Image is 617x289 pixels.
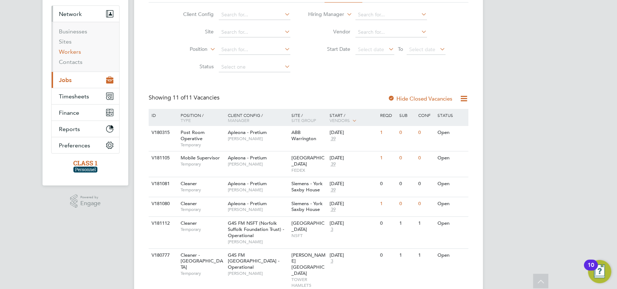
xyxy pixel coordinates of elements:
[228,252,279,270] span: G4S FM [GEOGRAPHIC_DATA] - Operational
[378,249,397,262] div: 0
[52,105,119,121] button: Finance
[181,200,197,207] span: Cleaner
[329,252,376,259] div: [DATE]
[59,48,81,55] a: Workers
[308,28,350,35] label: Vendor
[398,217,416,230] div: 1
[329,220,376,227] div: [DATE]
[59,77,72,84] span: Jobs
[378,177,397,191] div: 0
[59,142,90,149] span: Preferences
[181,207,224,212] span: Temporary
[329,181,376,187] div: [DATE]
[80,194,101,200] span: Powered by
[172,63,214,70] label: Status
[588,265,594,274] div: 10
[291,220,324,232] span: [GEOGRAPHIC_DATA]
[219,62,290,72] input: Select one
[291,117,316,123] span: Site Group
[416,177,435,191] div: 0
[436,217,467,230] div: Open
[327,109,378,127] div: Start /
[398,197,416,211] div: 0
[52,88,119,104] button: Timesheets
[52,6,119,22] button: Network
[181,142,224,148] span: Temporary
[409,46,435,53] span: Select date
[378,109,397,121] div: Reqd
[416,249,435,262] div: 1
[436,109,467,121] div: Status
[226,109,290,126] div: Client Config /
[329,201,376,207] div: [DATE]
[181,270,224,276] span: Temporary
[219,10,290,20] input: Search for...
[73,161,98,172] img: class1personnel-logo-retina.png
[291,167,326,173] span: FEDEX
[59,58,82,65] a: Contacts
[173,94,219,101] span: 11 Vacancies
[291,129,316,142] span: ABB Warrington
[398,249,416,262] div: 1
[219,45,290,55] input: Search for...
[228,129,267,135] span: Apleona - Pretium
[228,200,267,207] span: Apleona - Pretium
[358,46,384,53] span: Select date
[398,126,416,139] div: 0
[181,161,224,167] span: Temporary
[291,233,326,239] span: NSFT
[416,151,435,165] div: 0
[416,109,435,121] div: Conf
[308,46,350,52] label: Start Date
[181,187,224,193] span: Temporary
[228,180,267,187] span: Apleona - Pretium
[52,121,119,137] button: Reports
[388,95,452,102] label: Hide Closed Vacancies
[181,117,191,123] span: Type
[355,27,427,37] input: Search for...
[59,11,82,17] span: Network
[150,217,175,230] div: V181112
[291,252,326,277] span: [PERSON_NAME][GEOGRAPHIC_DATA]
[228,220,284,239] span: G4S FM NSFT (Norfolk Suffolk Foundation Trust) - Operational
[166,46,207,53] label: Position
[290,109,328,126] div: Site /
[302,11,344,18] label: Hiring Manager
[378,126,397,139] div: 1
[329,155,376,161] div: [DATE]
[228,155,267,161] span: Apleona - Pretium
[329,258,334,264] span: 3
[416,217,435,230] div: 1
[329,187,336,193] span: 39
[59,109,79,116] span: Finance
[436,197,467,211] div: Open
[436,126,467,139] div: Open
[59,28,87,35] a: Businesses
[70,194,101,208] a: Powered byEngage
[175,109,226,126] div: Position /
[150,151,175,165] div: V181105
[59,93,89,100] span: Timesheets
[588,260,611,283] button: Open Resource Center, 10 new notifications
[59,38,72,45] a: Sites
[52,72,119,88] button: Jobs
[80,200,101,207] span: Engage
[398,151,416,165] div: 0
[436,177,467,191] div: Open
[291,200,323,213] span: Siemens - York Saxby House
[416,197,435,211] div: 0
[181,252,223,270] span: Cleaner - [GEOGRAPHIC_DATA]
[355,10,427,20] input: Search for...
[219,27,290,37] input: Search for...
[181,220,197,226] span: Cleaner
[228,136,288,142] span: [PERSON_NAME]
[181,227,224,232] span: Temporary
[378,151,397,165] div: 1
[329,117,350,123] span: Vendors
[59,126,80,133] span: Reports
[172,28,214,35] label: Site
[173,94,186,101] span: 11 of
[52,137,119,153] button: Preferences
[228,117,249,123] span: Manager
[150,109,175,121] div: ID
